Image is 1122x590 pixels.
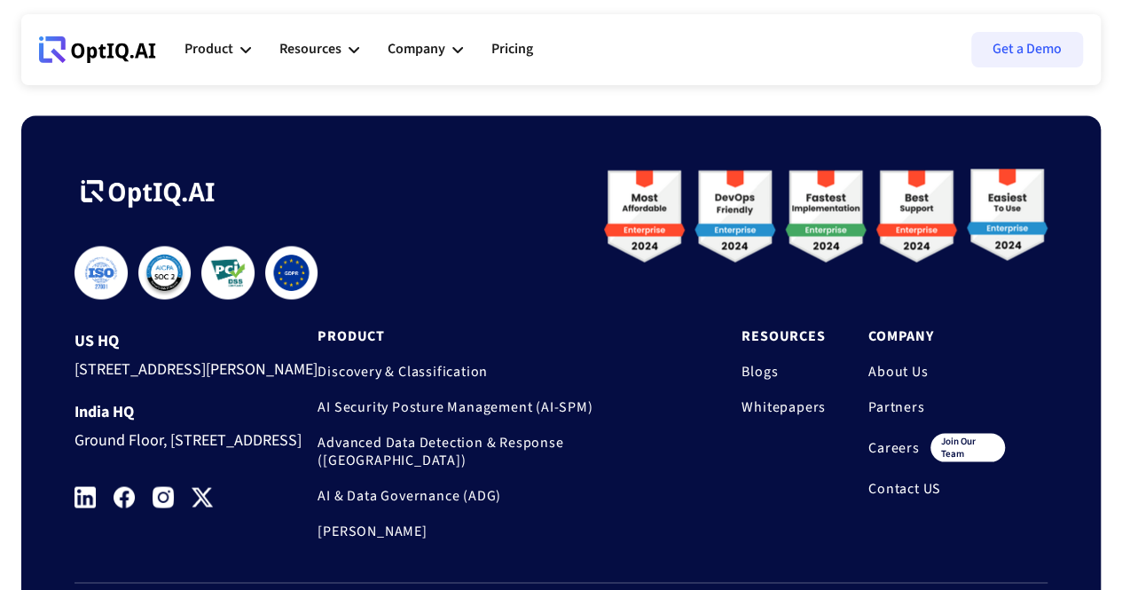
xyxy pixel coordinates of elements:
a: Pricing [491,23,533,76]
div: India HQ [75,403,318,421]
a: Resources [741,326,826,344]
div: Product [184,37,233,61]
a: [PERSON_NAME] [318,522,699,539]
a: Webflow Homepage [39,23,156,76]
a: Get a Demo [971,32,1083,67]
div: Webflow Homepage [39,62,40,63]
a: Company [868,326,1005,344]
a: Careers [868,438,920,456]
div: Ground Floor, [STREET_ADDRESS] [75,421,318,453]
a: Contact US [868,479,1005,497]
a: Advanced Data Detection & Response ([GEOGRAPHIC_DATA]) [318,433,699,468]
div: Resources [279,37,341,61]
div: Resources [279,23,359,76]
a: Product [318,326,699,344]
div: Company [388,37,445,61]
a: Discovery & Classification [318,362,699,380]
div: [STREET_ADDRESS][PERSON_NAME] [75,350,318,382]
a: AI & Data Governance (ADG) [318,486,699,504]
div: Company [388,23,463,76]
div: join our team [930,433,1005,461]
a: AI Security Posture Management (AI-SPM) [318,397,699,415]
div: US HQ [75,332,318,350]
a: Partners [868,397,1005,415]
div: Product [184,23,251,76]
a: Blogs [741,362,826,380]
a: About Us [868,362,1005,380]
a: Whitepapers [741,397,826,415]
